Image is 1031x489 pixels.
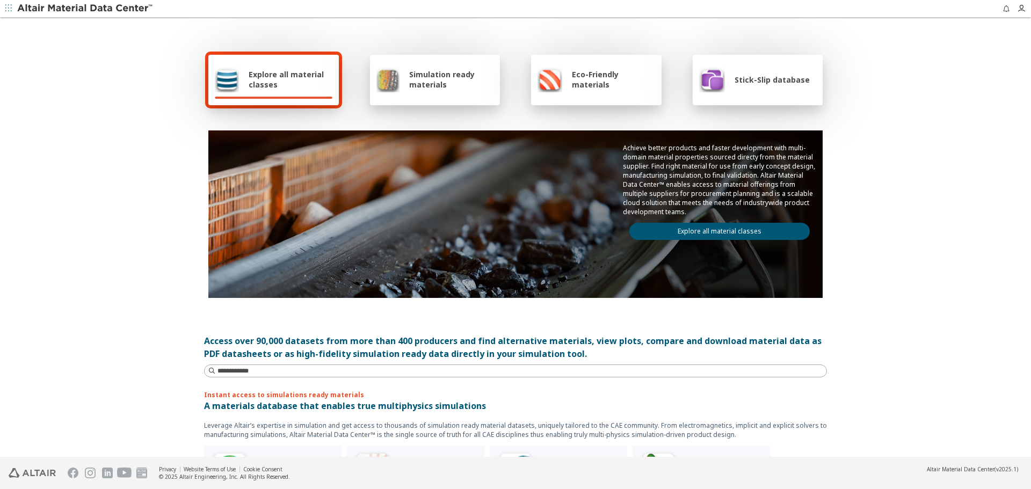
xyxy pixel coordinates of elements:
[572,69,655,90] span: Eco-Friendly materials
[699,67,725,92] img: Stick-Slip database
[17,3,154,14] img: Altair Material Data Center
[215,67,239,92] img: Explore all material classes
[204,390,827,399] p: Instant access to simulations ready materials
[927,465,994,473] span: Altair Material Data Center
[204,399,827,412] p: A materials database that enables true multiphysics simulations
[184,465,236,473] a: Website Terms of Use
[9,468,56,478] img: Altair Engineering
[243,465,282,473] a: Cookie Consent
[204,334,827,360] div: Access over 90,000 datasets from more than 400 producers and find alternative materials, view plo...
[735,75,810,85] span: Stick-Slip database
[159,473,290,480] div: © 2025 Altair Engineering, Inc. All Rights Reserved.
[409,69,493,90] span: Simulation ready materials
[927,465,1018,473] div: (v2025.1)
[249,69,332,90] span: Explore all material classes
[623,143,816,216] p: Achieve better products and faster development with multi-domain material properties sourced dire...
[376,67,400,92] img: Simulation ready materials
[629,223,810,240] a: Explore all material classes
[538,67,562,92] img: Eco-Friendly materials
[159,465,176,473] a: Privacy
[204,421,827,439] p: Leverage Altair’s expertise in simulation and get access to thousands of simulation ready materia...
